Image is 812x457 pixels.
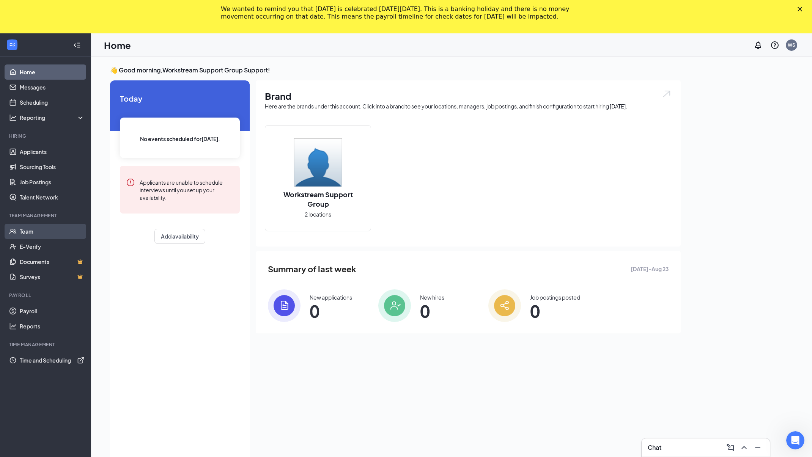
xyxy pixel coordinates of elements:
[9,341,83,348] div: TIME MANAGEMENT
[20,224,85,239] a: Team
[20,269,85,284] a: SurveysCrown
[73,41,81,49] svg: Collapse
[140,178,234,201] div: Applicants are unable to schedule interviews until you set up your availability.
[726,443,735,452] svg: ComposeMessage
[140,135,220,143] span: No events scheduled for [DATE] .
[788,42,795,48] div: WS
[126,178,135,187] svg: Error
[770,41,779,50] svg: QuestionInfo
[738,441,750,454] button: ChevronUp
[724,441,736,454] button: ComposeMessage
[420,294,444,301] div: New hires
[110,66,681,74] h3: 👋 Good morning, Workstream Support Group Support !
[104,39,131,52] h1: Home
[740,443,749,452] svg: ChevronUp
[310,294,352,301] div: New applications
[268,289,301,322] img: icon
[265,102,672,110] div: Here are the brands under this account. Click into a brand to see your locations, managers, job p...
[294,138,342,187] img: Workstream Support Group
[20,159,85,174] a: Sourcing Tools
[378,289,411,322] img: icon
[8,41,16,49] svg: WorkstreamLogo
[265,90,672,102] h1: Brand
[20,303,85,319] a: Payroll
[20,144,85,159] a: Applicants
[752,441,764,454] button: Minimize
[20,353,85,368] a: Time and SchedulingExternalLink
[20,174,85,190] a: Job Postings
[798,7,805,11] div: Close
[20,190,85,205] a: Talent Network
[20,64,85,80] a: Home
[20,239,85,254] a: E-Verify
[754,41,763,50] svg: Notifications
[221,5,579,20] div: We wanted to remind you that [DATE] is celebrated [DATE][DATE]. This is a banking holiday and the...
[9,114,17,121] svg: Analysis
[530,294,580,301] div: Job postings posted
[9,133,83,139] div: Hiring
[120,93,240,104] span: Today
[265,190,371,209] h2: Workstream Support Group
[268,262,356,276] span: Summary of last week
[488,289,521,322] img: icon
[154,229,205,244] button: Add availability
[20,254,85,269] a: DocumentsCrown
[20,80,85,95] a: Messages
[530,304,580,318] span: 0
[648,443,661,452] h3: Chat
[20,114,85,121] div: Reporting
[631,265,669,273] span: [DATE] - Aug 23
[9,212,83,219] div: Team Management
[20,319,85,334] a: Reports
[662,90,672,98] img: open.6027fd2a22e1237b5b06.svg
[9,292,83,298] div: Payroll
[305,210,331,218] span: 2 locations
[310,304,352,318] span: 0
[420,304,444,318] span: 0
[20,95,85,110] a: Scheduling
[753,443,762,452] svg: Minimize
[786,431,804,449] iframe: Intercom live chat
